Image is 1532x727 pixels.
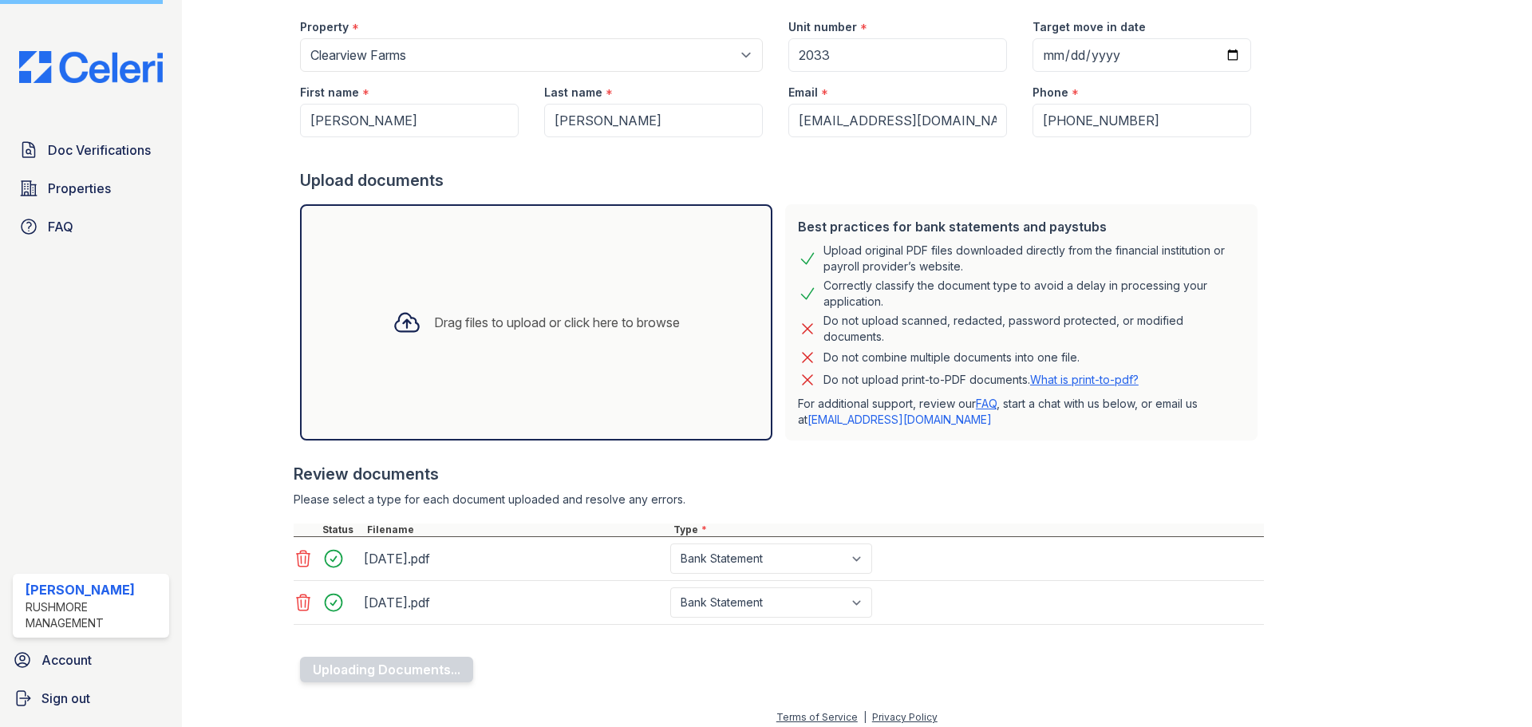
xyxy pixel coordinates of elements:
label: Email [788,85,818,101]
span: Doc Verifications [48,140,151,160]
div: Rushmore Management [26,599,163,631]
a: Doc Verifications [13,134,169,166]
label: Last name [544,85,602,101]
a: Account [6,644,176,676]
div: Do not upload scanned, redacted, password protected, or modified documents. [823,313,1245,345]
div: Upload documents [300,169,1264,192]
div: [DATE].pdf [364,590,664,615]
div: | [863,711,867,723]
label: First name [300,85,359,101]
p: For additional support, review our , start a chat with us below, or email us at [798,396,1245,428]
img: CE_Logo_Blue-a8612792a0a2168367f1c8372b55b34899dd931a85d93a1a3d3e32e68fde9ad4.png [6,51,176,83]
div: Correctly classify the document type to avoid a delay in processing your application. [823,278,1245,310]
div: Best practices for bank statements and paystubs [798,217,1245,236]
a: Privacy Policy [872,711,938,723]
span: Account [41,650,92,670]
label: Unit number [788,19,857,35]
p: Do not upload print-to-PDF documents. [823,372,1139,388]
span: Properties [48,179,111,198]
div: Do not combine multiple documents into one file. [823,348,1080,367]
a: [EMAIL_ADDRESS][DOMAIN_NAME] [807,413,992,426]
button: Uploading Documents... [300,657,473,682]
div: Filename [364,524,670,536]
span: Sign out [41,689,90,708]
a: What is print-to-pdf? [1030,373,1139,386]
a: Properties [13,172,169,204]
div: Upload original PDF files downloaded directly from the financial institution or payroll provider’... [823,243,1245,275]
label: Property [300,19,349,35]
div: [PERSON_NAME] [26,580,163,599]
span: FAQ [48,217,73,236]
a: FAQ [976,397,997,410]
div: Drag files to upload or click here to browse [434,313,680,332]
a: Sign out [6,682,176,714]
div: [DATE].pdf [364,546,664,571]
div: Type [670,524,1264,536]
div: Review documents [294,463,1264,485]
div: Status [319,524,364,536]
label: Target move in date [1033,19,1146,35]
div: Please select a type for each document uploaded and resolve any errors. [294,492,1264,508]
a: FAQ [13,211,169,243]
a: Terms of Service [776,711,858,723]
label: Phone [1033,85,1068,101]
